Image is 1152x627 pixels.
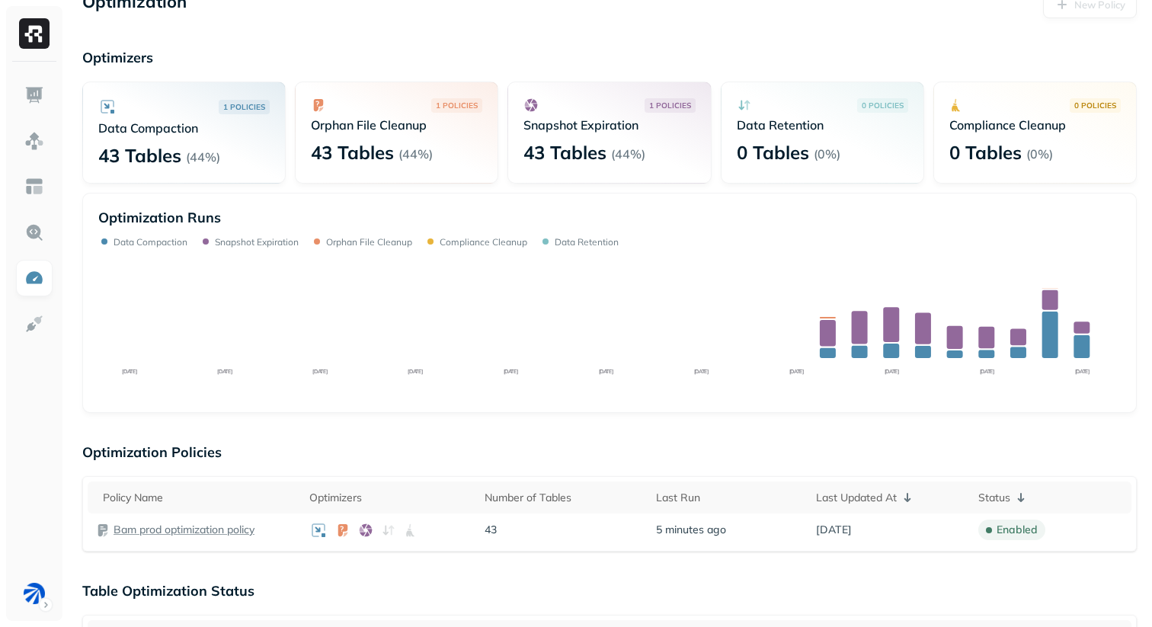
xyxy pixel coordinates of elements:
[997,523,1038,537] p: enabled
[312,368,327,375] tspan: [DATE]
[223,101,265,113] p: 1 POLICIES
[523,140,606,165] p: 43 Tables
[789,368,804,375] tspan: [DATE]
[24,222,44,242] img: Query Explorer
[949,140,1022,165] p: 0 Tables
[814,146,840,162] p: ( 0% )
[649,100,691,111] p: 1 POLICIES
[611,146,645,162] p: ( 44% )
[98,143,181,168] p: 43 Tables
[555,236,619,248] p: Data Retention
[82,443,1137,461] p: Optimization Policies
[19,18,50,49] img: Ryft
[24,131,44,151] img: Assets
[215,236,299,248] p: Snapshot Expiration
[186,149,220,165] p: ( 44% )
[82,582,1137,600] p: Table Optimization Status
[114,236,187,248] p: Data Compaction
[24,85,44,105] img: Dashboard
[599,368,613,375] tspan: [DATE]
[436,100,478,111] p: 1 POLICIES
[311,117,482,133] p: Orphan File Cleanup
[82,49,1137,66] p: Optimizers
[949,117,1121,133] p: Compliance Cleanup
[523,117,695,133] p: Snapshot Expiration
[1075,368,1090,375] tspan: [DATE]
[326,236,412,248] p: Orphan File Cleanup
[408,368,422,375] tspan: [DATE]
[398,146,433,162] p: ( 44% )
[309,488,469,507] div: Optimizers
[122,368,136,375] tspan: [DATE]
[485,488,641,507] div: Number of Tables
[816,488,963,507] div: Last Updated At
[1074,100,1116,111] p: 0 POLICIES
[816,523,852,537] span: [DATE]
[24,314,44,334] img: Integrations
[24,268,44,288] img: Optimization
[24,583,45,604] img: BAM
[737,140,809,165] p: 0 Tables
[217,368,232,375] tspan: [DATE]
[694,368,709,375] tspan: [DATE]
[504,368,518,375] tspan: [DATE]
[656,523,726,537] span: 5 minutes ago
[1026,146,1053,162] p: ( 0% )
[980,368,994,375] tspan: [DATE]
[885,368,899,375] tspan: [DATE]
[103,488,294,507] div: Policy Name
[737,117,908,133] p: Data Retention
[24,177,44,197] img: Asset Explorer
[98,209,221,226] p: Optimization Runs
[98,120,270,136] p: Data Compaction
[440,236,527,248] p: Compliance Cleanup
[311,140,394,165] p: 43 Tables
[978,488,1124,507] div: Status
[862,100,904,111] p: 0 POLICIES
[485,523,641,537] p: 43
[656,488,802,507] div: Last Run
[114,523,254,537] a: Bam prod optimization policy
